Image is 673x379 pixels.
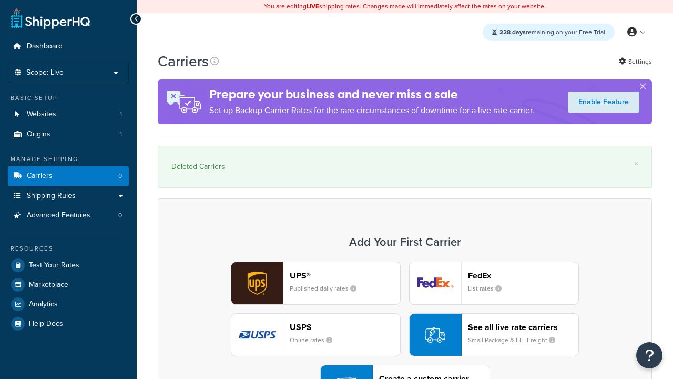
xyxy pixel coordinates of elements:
[8,244,129,253] div: Resources
[468,271,578,281] header: FedEx
[231,262,401,305] button: ups logoUPS®Published daily rates
[27,110,56,119] span: Websites
[636,342,662,368] button: Open Resource Center
[8,166,129,186] a: Carriers 0
[11,8,90,29] a: ShipperHQ Home
[27,211,90,220] span: Advanced Features
[8,125,129,144] a: Origins 1
[120,110,122,119] span: 1
[290,284,365,293] small: Published daily rates
[8,186,129,206] a: Shipping Rules
[483,24,615,41] div: remaining on your Free Trial
[169,236,641,248] h3: Add Your First Carrier
[468,322,578,332] header: See all live rate carriers
[8,166,129,186] li: Carriers
[290,335,341,345] small: Online rates
[29,281,68,290] span: Marketplace
[29,261,79,270] span: Test Your Rates
[409,262,579,305] button: fedEx logoFedExList rates
[409,313,579,356] button: See all live rate carriersSmall Package & LTL Freight
[568,92,639,113] a: Enable Feature
[29,300,58,309] span: Analytics
[118,211,122,220] span: 0
[425,325,445,345] img: icon-carrier-liverate-becf4550.svg
[231,314,283,356] img: usps logo
[209,103,534,118] p: Set up Backup Carrier Rates for the rare circumstances of downtime for a live rate carrier.
[8,37,129,56] a: Dashboard
[29,320,63,328] span: Help Docs
[468,335,564,345] small: Small Package & LTL Freight
[171,159,638,174] div: Deleted Carriers
[8,314,129,333] a: Help Docs
[209,86,534,103] h4: Prepare your business and never miss a sale
[27,172,53,181] span: Carriers
[26,68,64,77] span: Scope: Live
[231,262,283,304] img: ups logo
[27,192,76,201] span: Shipping Rules
[8,94,129,103] div: Basic Setup
[8,206,129,225] li: Advanced Features
[8,105,129,124] a: Websites 1
[499,27,526,37] strong: 228 days
[8,105,129,124] li: Websites
[634,159,638,168] a: ×
[8,155,129,164] div: Manage Shipping
[8,256,129,275] a: Test Your Rates
[8,275,129,294] a: Marketplace
[8,125,129,144] li: Origins
[410,262,461,304] img: fedEx logo
[8,206,129,225] a: Advanced Features 0
[118,172,122,181] span: 0
[120,130,122,139] span: 1
[27,130,50,139] span: Origins
[8,295,129,314] a: Analytics
[619,54,652,69] a: Settings
[158,51,209,72] h1: Carriers
[290,271,400,281] header: UPS®
[231,313,401,356] button: usps logoUSPSOnline rates
[27,42,63,51] span: Dashboard
[307,2,319,11] b: LIVE
[290,322,400,332] header: USPS
[468,284,510,293] small: List rates
[158,79,209,124] img: ad-rules-rateshop-fe6ec290ccb7230408bd80ed9643f0289d75e0ffd9eb532fc0e269fcd187b520.png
